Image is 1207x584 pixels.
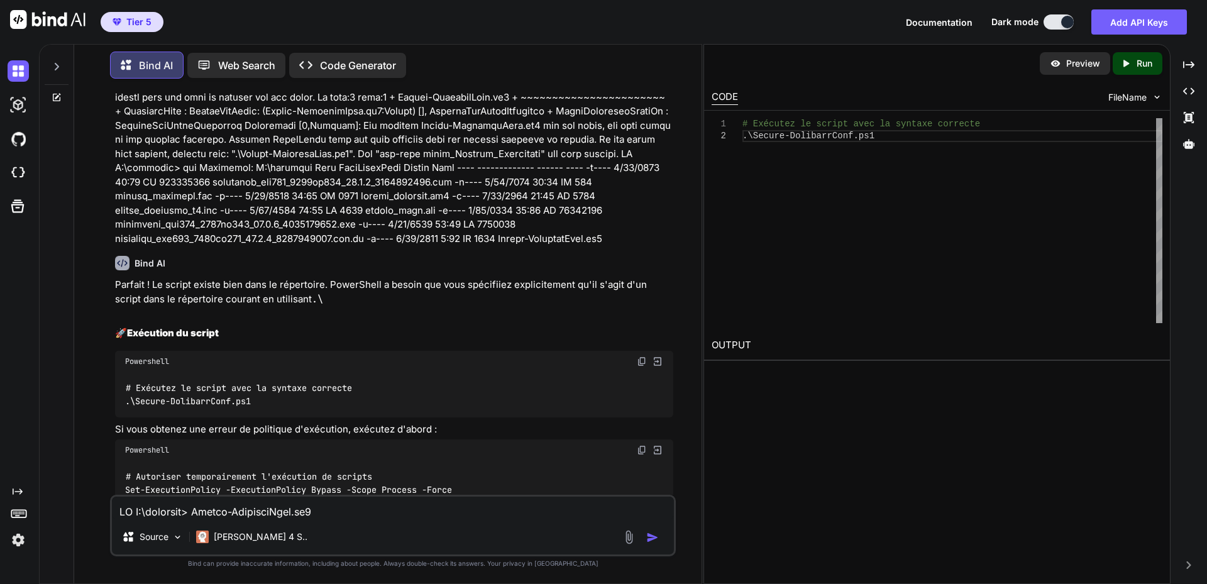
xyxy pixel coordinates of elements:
[1091,9,1187,35] button: Add API Keys
[853,131,858,141] span: .
[8,162,29,184] img: cloudideIcon
[101,12,163,32] button: premiumTier 5
[1108,91,1147,104] span: FileName
[127,327,219,339] strong: Exécution du script
[172,532,183,543] img: Pick Models
[742,131,747,141] span: .
[1050,58,1061,69] img: preview
[125,445,169,455] span: Powershell
[110,559,676,568] p: Bind can provide inaccurate information, including about people. Always double-check its answers....
[742,119,980,129] span: # Exécutez le script avec la syntaxe correcte
[646,531,659,544] img: icon
[135,257,165,270] h6: Bind AI
[214,531,307,543] p: [PERSON_NAME] 4 S..
[637,356,647,366] img: copy
[652,444,663,456] img: Open in Browser
[906,16,973,29] button: Documentation
[126,16,152,28] span: Tier 5
[1137,57,1152,70] p: Run
[622,530,636,544] img: attachment
[218,58,275,73] p: Web Search
[1152,92,1162,102] img: chevron down
[652,356,663,367] img: Open in Browser
[704,331,1170,360] h2: OUTPUT
[712,130,726,142] div: 2
[1066,57,1100,70] p: Preview
[10,10,85,29] img: Bind AI
[196,531,209,543] img: Claude 4 Sonnet
[139,58,173,73] p: Bind AI
[115,278,673,306] p: Parfait ! Le script existe bien dans le répertoire. PowerShell a besoin que vous spécifiiez expli...
[125,470,452,534] code: # Autoriser temporairement l'exécution de scripts Set-ExecutionPolicy -ExecutionPolicy Bypass -Sc...
[858,131,874,141] span: ps1
[115,422,673,437] p: Si vous obtenez une erreur de politique d'exécution, exécutez d'abord :
[747,131,853,141] span: \Secure-DolibarrConf
[991,16,1039,28] span: Dark mode
[115,62,673,246] p: LO I:\dolorsit> Ametco-AdipisciNgel.se9 Doeius-TemporinCidi.ut8 : Lab etdo 'Magnaa-EnimadmiNimv.q...
[712,90,738,105] div: CODE
[115,326,673,341] h2: 🚀
[637,445,647,455] img: copy
[906,17,973,28] span: Documentation
[320,58,396,73] p: Code Generator
[113,18,121,26] img: premium
[312,293,323,306] code: .\
[8,128,29,150] img: githubDark
[8,529,29,551] img: settings
[125,382,352,407] code: # Exécutez le script avec la syntaxe correcte .\Secure-DolibarrConf.ps1
[8,60,29,82] img: darkChat
[125,356,169,366] span: Powershell
[8,94,29,116] img: darkAi-studio
[712,118,726,130] div: 1
[140,531,168,543] p: Source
